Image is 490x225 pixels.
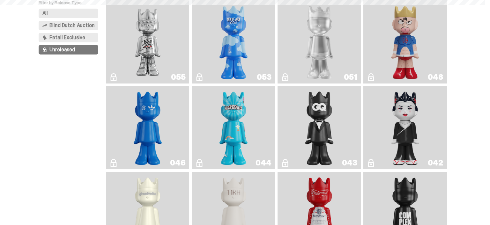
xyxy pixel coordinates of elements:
[388,3,422,81] img: Kinnikuman
[217,89,250,167] img: Feastables
[39,33,99,42] button: Retail Exclusive
[302,89,336,167] img: Black Tie
[367,89,443,167] a: Sei Less
[170,159,185,167] div: 046
[49,23,95,28] span: Blind Dutch Auction
[49,47,75,52] span: Unreleased
[281,89,357,167] a: Black Tie
[281,3,357,81] a: LLLoyalty
[39,45,99,54] button: Unreleased
[116,3,179,81] img: I Was There SummerSlam
[256,159,271,167] div: 044
[342,159,357,167] div: 043
[196,3,271,81] a: ghooooost
[110,3,185,81] a: I Was There SummerSlam
[217,3,250,81] img: ghooooost
[302,3,336,81] img: LLLoyalty
[171,73,185,81] div: 055
[428,159,443,167] div: 042
[110,89,185,167] a: ComplexCon HK
[367,3,443,81] a: Kinnikuman
[428,73,443,81] div: 048
[42,11,48,16] span: All
[196,89,271,167] a: Feastables
[131,89,165,167] img: ComplexCon HK
[257,73,271,81] div: 053
[388,89,422,167] img: Sei Less
[344,73,357,81] div: 051
[49,35,85,40] span: Retail Exclusive
[39,9,99,18] button: All
[39,21,99,30] button: Blind Dutch Auction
